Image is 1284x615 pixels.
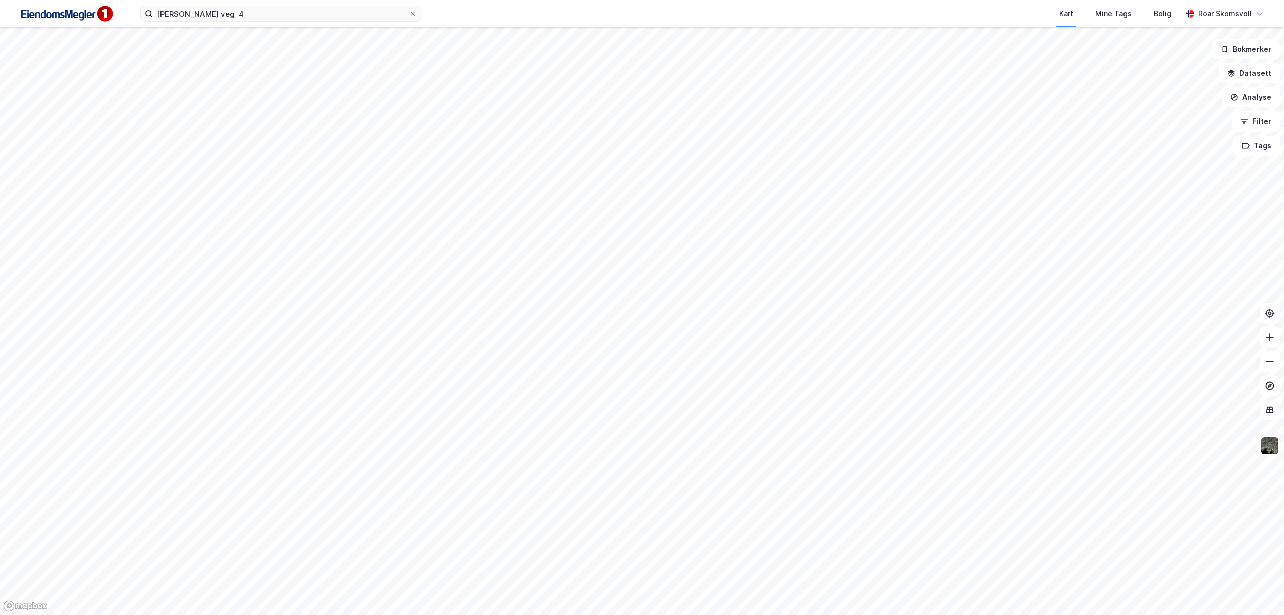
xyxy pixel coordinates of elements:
div: Kontrollprogram for chat [1234,567,1284,615]
div: Mine Tags [1095,8,1132,20]
img: F4PB6Px+NJ5v8B7XTbfpPpyloAAAAASUVORK5CYII= [16,3,116,25]
div: Bolig [1154,8,1171,20]
button: Analyse [1222,87,1280,107]
a: Mapbox homepage [3,600,47,612]
button: Bokmerker [1212,39,1280,59]
button: Tags [1233,136,1280,156]
button: Datasett [1219,63,1280,83]
div: Kart [1059,8,1073,20]
input: Søk på adresse, matrikkel, gårdeiere, leietakere eller personer [153,6,409,21]
button: Filter [1232,111,1280,132]
iframe: Chat Widget [1234,567,1284,615]
div: Roar Skomsvoll [1198,8,1252,20]
img: 9k= [1260,436,1279,455]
